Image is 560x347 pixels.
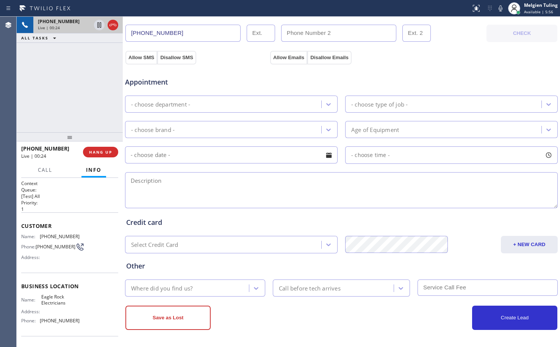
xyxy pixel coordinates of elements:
span: Live | 00:24 [38,25,60,30]
input: Ext. 2 [402,25,431,42]
span: Phone: [21,244,36,250]
span: Eagle Rock Electricians [41,294,79,306]
span: - choose time - [351,151,390,159]
p: 1 [21,206,118,212]
div: Credit card [126,217,557,228]
span: Address: [21,309,41,314]
span: Phone: [21,318,40,323]
p: [Test] All [21,193,118,199]
div: Call before tech arrives [279,284,341,292]
button: HANG UP [83,147,118,157]
span: Appointment [125,77,268,87]
span: ALL TASKS [21,35,48,41]
button: Allow Emails [270,51,307,64]
input: Phone Number 2 [281,25,396,42]
div: Select Credit Card [131,240,178,249]
div: Melgien Tuling [524,2,558,8]
span: HANG UP [89,149,112,155]
div: Where did you find us? [131,284,192,292]
button: Disallow SMS [157,51,196,64]
span: [PHONE_NUMBER] [40,234,80,239]
span: Live | 00:24 [21,153,46,159]
div: Other [126,261,557,271]
span: Info [86,166,102,173]
span: Call [38,166,52,173]
input: Ext. [247,25,275,42]
button: + NEW CARD [501,236,558,253]
span: Business location [21,283,118,290]
div: - choose department - [131,100,190,108]
div: - choose type of job - [351,100,408,108]
span: Address: [21,254,41,260]
button: Allow SMS [125,51,157,64]
button: Info [81,163,106,177]
input: Phone Number [125,25,241,42]
button: CHECK [486,25,557,42]
div: Age of Equipment [351,125,399,134]
span: Name: [21,297,41,303]
span: [PHONE_NUMBER] [21,145,69,152]
span: Customer [21,222,118,229]
div: - choose brand - [131,125,175,134]
button: Disallow Emails [307,51,352,64]
button: Hold Customer [94,20,105,30]
button: ALL TASKS [17,33,64,42]
span: [PHONE_NUMBER] [36,244,75,250]
button: Call [33,163,57,177]
button: Hang up [108,20,118,30]
h2: Queue: [21,187,118,193]
h1: Context [21,180,118,187]
button: Mute [495,3,506,14]
button: Save as Lost [125,306,211,330]
button: Create Lead [472,306,557,330]
span: Available | 5:56 [524,9,553,14]
input: - choose date - [125,146,338,163]
input: Service Call Fee [418,279,558,296]
span: [PHONE_NUMBER] [38,18,80,25]
h2: Priority: [21,199,118,206]
span: Name: [21,234,40,239]
span: [PHONE_NUMBER] [40,318,80,323]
